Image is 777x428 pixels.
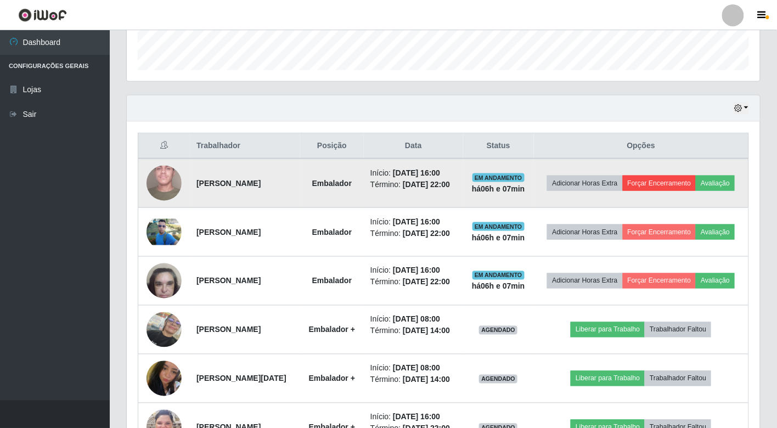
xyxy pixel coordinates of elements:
time: [DATE] 16:00 [393,266,440,275]
li: Término: [370,325,457,337]
time: [DATE] 14:00 [403,375,450,384]
span: AGENDADO [479,375,517,384]
time: [DATE] 14:00 [403,326,450,335]
button: Adicionar Horas Extra [547,176,622,191]
button: Liberar para Trabalho [571,322,645,337]
th: Trabalhador [190,133,300,159]
th: Data [364,133,463,159]
img: 1720171489810.jpeg [147,312,182,347]
time: [DATE] 22:00 [403,180,450,189]
li: Término: [370,277,457,288]
time: [DATE] 08:00 [393,315,440,324]
img: 1742358454044.jpeg [147,219,182,245]
li: Início: [370,412,457,423]
th: Posição [300,133,364,159]
img: 1737905263534.jpeg [147,356,182,402]
strong: há 06 h e 07 min [472,233,525,242]
button: Avaliação [696,273,735,289]
button: Adicionar Horas Extra [547,224,622,240]
strong: há 06 h e 07 min [472,282,525,291]
strong: [PERSON_NAME] [196,228,261,236]
li: Término: [370,179,457,190]
time: [DATE] 22:00 [403,229,450,238]
strong: [PERSON_NAME] [196,325,261,334]
strong: Embalador [312,277,352,285]
span: AGENDADO [479,326,517,335]
button: Adicionar Horas Extra [547,273,622,289]
button: Trabalhador Faltou [645,322,711,337]
strong: [PERSON_NAME] [196,277,261,285]
button: Liberar para Trabalho [571,371,645,386]
strong: Embalador + [309,374,355,383]
th: Opções [534,133,749,159]
button: Avaliação [696,176,735,191]
strong: Embalador [312,228,352,236]
button: Trabalhador Faltou [645,371,711,386]
time: [DATE] 22:00 [403,278,450,286]
span: EM ANDAMENTO [472,173,525,182]
button: Forçar Encerramento [623,224,696,240]
li: Término: [370,374,457,386]
th: Status [463,133,534,159]
time: [DATE] 08:00 [393,364,440,373]
img: 1705933519386.jpeg [147,144,182,222]
li: Início: [370,314,457,325]
strong: Embalador + [309,325,355,334]
button: Forçar Encerramento [623,273,696,289]
img: 1743993949303.jpeg [147,257,182,304]
li: Início: [370,363,457,374]
strong: Embalador [312,179,352,188]
li: Início: [370,216,457,228]
strong: [PERSON_NAME] [196,179,261,188]
strong: [PERSON_NAME][DATE] [196,374,286,383]
button: Avaliação [696,224,735,240]
li: Início: [370,167,457,179]
time: [DATE] 16:00 [393,217,440,226]
span: EM ANDAMENTO [472,222,525,231]
time: [DATE] 16:00 [393,413,440,421]
strong: há 06 h e 07 min [472,184,525,193]
img: CoreUI Logo [18,8,67,22]
span: EM ANDAMENTO [472,271,525,280]
button: Forçar Encerramento [623,176,696,191]
time: [DATE] 16:00 [393,168,440,177]
li: Término: [370,228,457,239]
li: Início: [370,265,457,277]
